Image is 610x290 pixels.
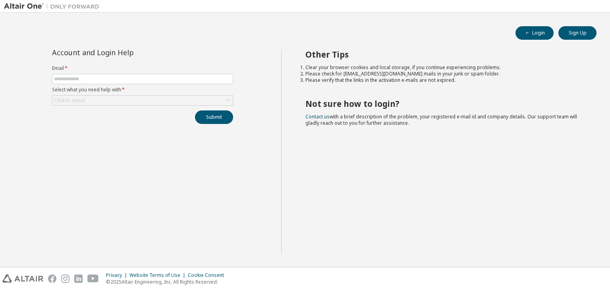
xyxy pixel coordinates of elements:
img: altair_logo.svg [2,275,43,283]
img: instagram.svg [61,275,69,283]
div: Privacy [106,272,129,278]
div: Account and Login Help [52,49,197,56]
button: Sign Up [558,26,596,40]
img: Altair One [4,2,103,10]
li: Please verify that the links in the activation e-mails are not expired. [305,77,583,83]
button: Login [515,26,554,40]
button: Submit [195,110,233,124]
div: Click to select [52,96,233,105]
h2: Other Tips [305,49,583,60]
img: youtube.svg [87,275,99,283]
h2: Not sure how to login? [305,99,583,109]
a: Contact us [305,113,330,120]
label: Select what you need help with [52,87,233,93]
div: Click to select [54,97,85,104]
li: Clear your browser cookies and local storage, if you continue experiencing problems. [305,64,583,71]
img: linkedin.svg [74,275,83,283]
label: Email [52,65,233,72]
span: with a brief description of the problem, your registered e-mail id and company details. Our suppo... [305,113,577,126]
img: facebook.svg [48,275,56,283]
li: Please check for [EMAIL_ADDRESS][DOMAIN_NAME] mails in your junk or spam folder. [305,71,583,77]
div: Cookie Consent [188,272,229,278]
p: © 2025 Altair Engineering, Inc. All Rights Reserved. [106,278,229,285]
div: Website Terms of Use [129,272,188,278]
